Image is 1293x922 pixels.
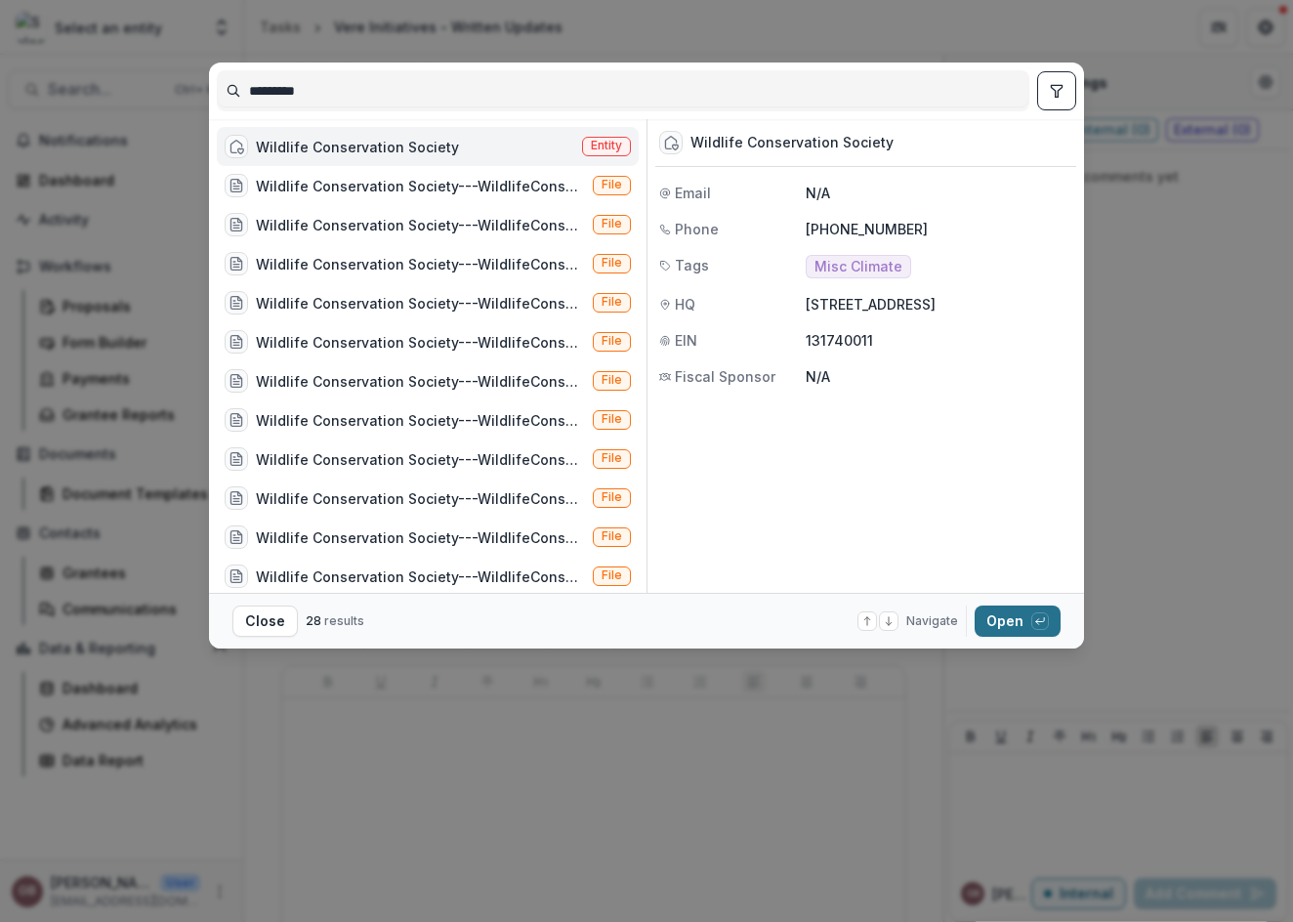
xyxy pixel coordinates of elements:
p: N/A [806,183,1072,203]
div: Wildlife Conservation Society---WildlifeConservationSoc_RDZF_12302009.pdf [256,566,585,587]
span: File [602,568,622,582]
div: Wildlife Conservation Society [256,137,459,157]
div: Wildlife Conservation Society---WildlifeConservationSoc_ZBI_09172012.pdf [256,410,585,431]
span: Email [675,183,711,203]
span: File [602,451,622,465]
span: Fiscal Sponsor [675,366,775,387]
p: N/A [806,366,1072,387]
span: Navigate [906,612,958,630]
span: results [324,613,364,628]
span: File [602,490,622,504]
div: Wildlife Conservation Society---WildlifeConservationSoc_DEZF_06122007.pdf [256,254,585,274]
button: Open [975,606,1061,637]
p: 131740011 [806,330,1072,351]
span: HQ [675,294,695,314]
span: File [602,412,622,426]
div: Wildlife Conservation Society---WildlifeConservationSoc_DEZ_05032006.pdf [256,293,585,314]
span: 28 [306,613,321,628]
div: Wildlife Conservation Society---WildlifeConservationSoc_ZBI_06252009.pdf [256,488,585,509]
p: [PHONE_NUMBER] [806,219,1072,239]
button: toggle filters [1037,71,1076,110]
span: File [602,295,622,309]
span: Misc Climate [814,259,902,275]
span: File [602,178,622,191]
div: Wildlife Conservation Society---WildlifeConservationSoc_RDZF_11202012.pdf [256,176,585,196]
div: Wildlife Conservation Society---WildlifeConservationSoc_RDZF_12012010.pdf [256,371,585,392]
span: File [602,373,622,387]
span: Phone [675,219,719,239]
div: Wildlife Conservation Society---WildlifeConservationSoc_RDZF_12052011.pdf [256,527,585,548]
div: Wildlife Conservation Society [690,135,894,151]
div: Wildlife Conservation Society---WildlifeConservationSoc_ZBI_08092013.pdf [256,215,585,235]
span: EIN [675,330,697,351]
div: Wildlife Conservation Society---WildlifeConservationSoc_DEZ_10172006.pdf [256,332,585,353]
span: Entity [591,139,622,152]
button: Close [232,606,298,637]
span: File [602,256,622,270]
div: Wildlife Conservation Society---WildlifeConservationSoc_DEZF_04302002-VOIDED.pdf [256,449,585,470]
p: [STREET_ADDRESS] [806,294,1072,314]
span: File [602,217,622,230]
span: Tags [675,255,709,275]
span: File [602,529,622,543]
span: File [602,334,622,348]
